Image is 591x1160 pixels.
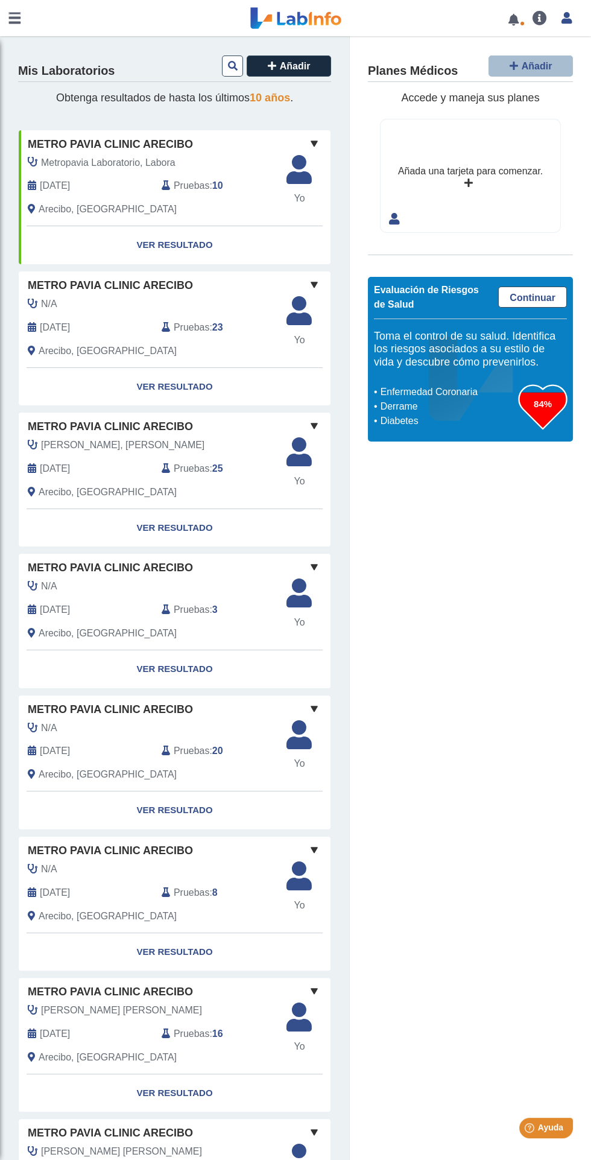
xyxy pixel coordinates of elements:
span: Obtenga resultados de hasta los últimos . [56,92,293,104]
span: Arecibo, PR [39,485,177,499]
h3: 84% [519,396,567,411]
span: Metro Pavia Clinic Arecibo [28,136,193,153]
span: 10 años [250,92,290,104]
span: N/A [41,579,57,594]
span: 2025-04-09 [40,320,70,335]
span: Añadir [280,61,311,71]
span: Arecibo, PR [39,202,177,217]
span: Arecibo, PR [39,1050,177,1065]
span: Arecibo, PR [39,344,177,358]
span: Metro Pavia Clinic Arecibo [28,560,193,576]
b: 8 [212,887,218,898]
b: 16 [212,1028,223,1039]
span: Continuar [510,293,555,303]
span: 2023-06-09 [40,1027,70,1041]
a: Ver Resultado [19,368,330,406]
a: Continuar [498,287,567,308]
div: : [153,744,286,758]
iframe: Help widget launcher [484,1113,578,1147]
span: Pruebas [174,744,209,758]
span: Yo [279,756,319,771]
span: 2024-10-18 [40,603,70,617]
span: Arecibo, PR [39,767,177,782]
span: Metro Pavia Clinic Arecibo [28,277,193,294]
span: Yo [279,474,319,489]
a: Ver Resultado [19,791,330,829]
span: N/A [41,862,57,876]
a: Ver Resultado [19,509,330,547]
li: Diabetes [377,414,519,428]
span: Metro Pavia Clinic Arecibo [28,1125,193,1141]
a: Ver Resultado [19,933,330,971]
span: Pruebas [174,179,209,193]
span: Evaluación de Riesgos de Salud [374,285,479,309]
a: Ver Resultado [19,226,330,264]
span: Accede y maneja sus planes [401,92,539,104]
span: Pruebas [174,461,209,476]
span: Pruebas [174,886,209,900]
b: 25 [212,463,223,474]
span: Metro Pavia Clinic Arecibo [28,843,193,859]
b: 3 [212,604,218,615]
span: Pruebas [174,320,209,335]
span: 2023-10-12 [40,886,70,900]
a: Ver Resultado [19,650,330,688]
div: : [153,320,286,335]
span: Arecibo, PR [39,626,177,641]
li: Derrame [377,399,519,414]
div: : [153,1027,286,1041]
span: Yo [279,615,319,630]
span: 2025-09-02 [40,179,70,193]
span: Metropavia Laboratorio, Labora [41,156,175,170]
div: : [153,179,286,193]
span: Santiago Delgado, Judianys [41,438,204,452]
span: 2025-01-09 [40,461,70,476]
span: Arecibo, PR [39,909,177,924]
span: Yo [279,1039,319,1054]
span: Añadir [522,61,552,71]
span: Marques Lespier, Juan [41,1003,202,1018]
b: 10 [212,180,223,191]
span: Yo [279,191,319,206]
span: N/A [41,721,57,735]
span: Metro Pavia Clinic Arecibo [28,984,193,1000]
span: N/A [41,297,57,311]
li: Enfermedad Coronaria [377,385,519,399]
span: 2024-08-16 [40,744,70,758]
span: Metro Pavia Clinic Arecibo [28,702,193,718]
span: Metro Pavia Clinic Arecibo [28,419,193,435]
button: Añadir [488,55,573,77]
span: Yo [279,333,319,347]
b: 23 [212,322,223,332]
a: Ver Resultado [19,1074,330,1112]
div: Añada una tarjeta para comenzar. [398,164,543,179]
span: Pruebas [174,1027,209,1041]
h4: Planes Médicos [368,64,458,78]
div: : [153,603,286,617]
button: Añadir [247,55,331,77]
h4: Mis Laboratorios [18,64,115,78]
span: Pruebas [174,603,209,617]
b: 20 [212,746,223,756]
span: Marques Lespier, Juan [41,1144,202,1159]
div: : [153,886,286,900]
h5: Toma el control de su salud. Identifica los riesgos asociados a su estilo de vida y descubre cómo... [374,330,567,369]
div: : [153,461,286,476]
span: Yo [279,898,319,913]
